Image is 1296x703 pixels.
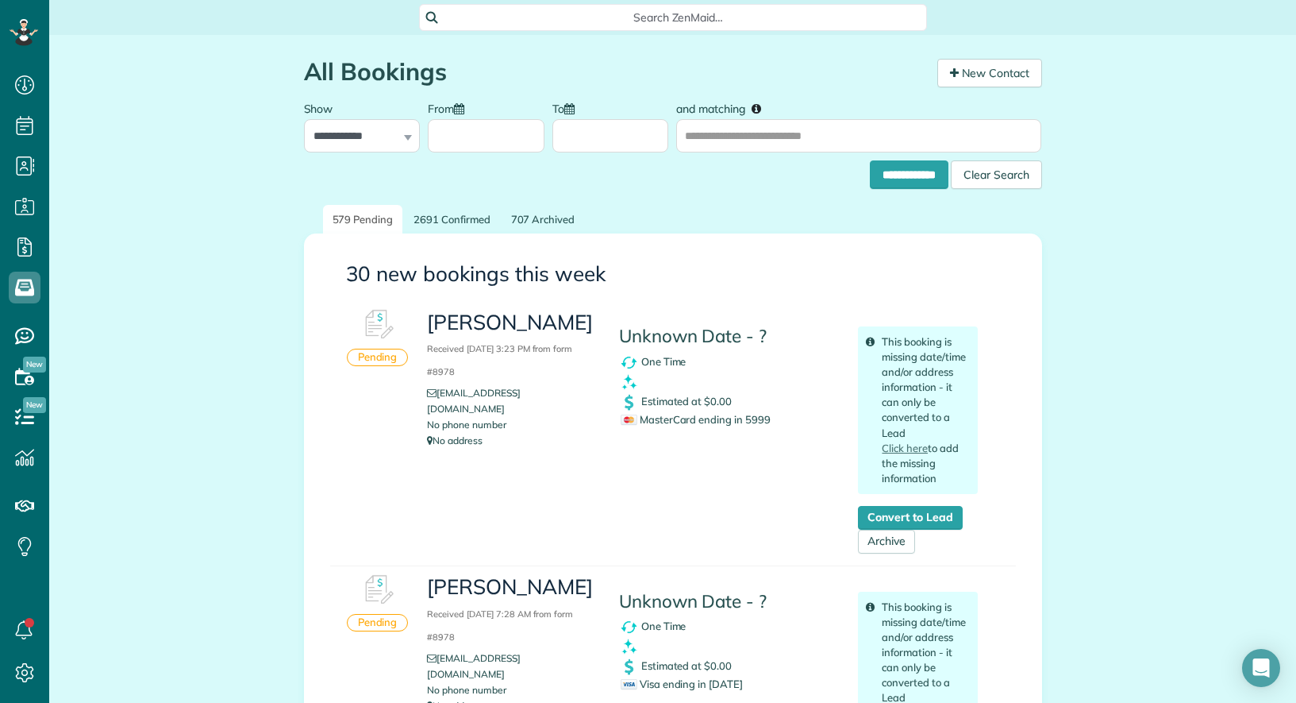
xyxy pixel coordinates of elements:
[619,637,639,657] img: clean_symbol_icon-dd072f8366c07ea3eb8378bb991ecd12595f4b76d916a6f83395f9468ae6ecae.png
[621,678,743,690] span: Visa ending in [DATE]
[502,205,585,234] a: 707 Archived
[619,373,639,392] img: clean_symbol_icon-dd072f8366c07ea3eb8378bb991ecd12595f4b76d916a6f83395f9468ae6ecae.png
[427,608,573,643] small: Received [DATE] 7:28 AM from form #8978
[354,566,402,614] img: Booking #600754
[641,659,732,672] span: Estimated at $0.00
[641,355,686,368] span: One Time
[427,576,594,644] h3: [PERSON_NAME]
[427,311,594,380] h3: [PERSON_NAME]
[858,506,962,530] a: Convert to Lead
[951,160,1042,189] div: Clear Search
[858,326,978,494] div: This booking is missing date/time and/or address information - it can only be converted to a Lead...
[427,682,594,698] li: No phone number
[23,357,46,373] span: New
[427,387,520,415] a: [EMAIL_ADDRESS][DOMAIN_NAME]
[1242,649,1280,687] div: Open Intercom Messenger
[427,343,572,377] small: Received [DATE] 3:23 PM from form #8978
[619,392,639,412] img: dollar_symbol_icon-bd8a6898b2649ec353a9eba708ae97d8d7348bddd7d2aed9b7e4bf5abd9f4af5.png
[621,413,771,426] span: MasterCard ending in 5999
[346,263,1000,286] h3: 30 new bookings this week
[619,617,639,637] img: recurrence_symbol_icon-7cc721a9f4fb8f7b0289d3d97f09a2e367b638918f1a67e51b1e7d8abe5fb8d8.png
[641,620,686,632] span: One Time
[619,353,639,373] img: recurrence_symbol_icon-7cc721a9f4fb8f7b0289d3d97f09a2e367b638918f1a67e51b1e7d8abe5fb8d8.png
[552,93,583,122] label: To
[676,93,772,122] label: and matching
[619,592,835,612] h4: Unknown Date - ?
[354,301,402,349] img: Booking #601226
[347,349,409,366] div: Pending
[323,205,403,234] a: 579 Pending
[619,326,835,346] h4: Unknown Date - ?
[641,395,732,408] span: Estimated at $0.00
[428,93,472,122] label: From
[427,433,594,449] p: No address
[23,397,46,413] span: New
[427,417,594,433] li: No phone number
[427,652,520,680] a: [EMAIL_ADDRESS][DOMAIN_NAME]
[619,657,639,677] img: dollar_symbol_icon-bd8a6898b2649ec353a9eba708ae97d8d7348bddd7d2aed9b7e4bf5abd9f4af5.png
[882,442,928,454] a: Click here
[347,614,409,632] div: Pending
[951,163,1042,176] a: Clear Search
[404,205,499,234] a: 2691 Confirmed
[937,59,1042,87] a: New Contact
[858,530,915,554] a: Archive
[304,59,925,85] h1: All Bookings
